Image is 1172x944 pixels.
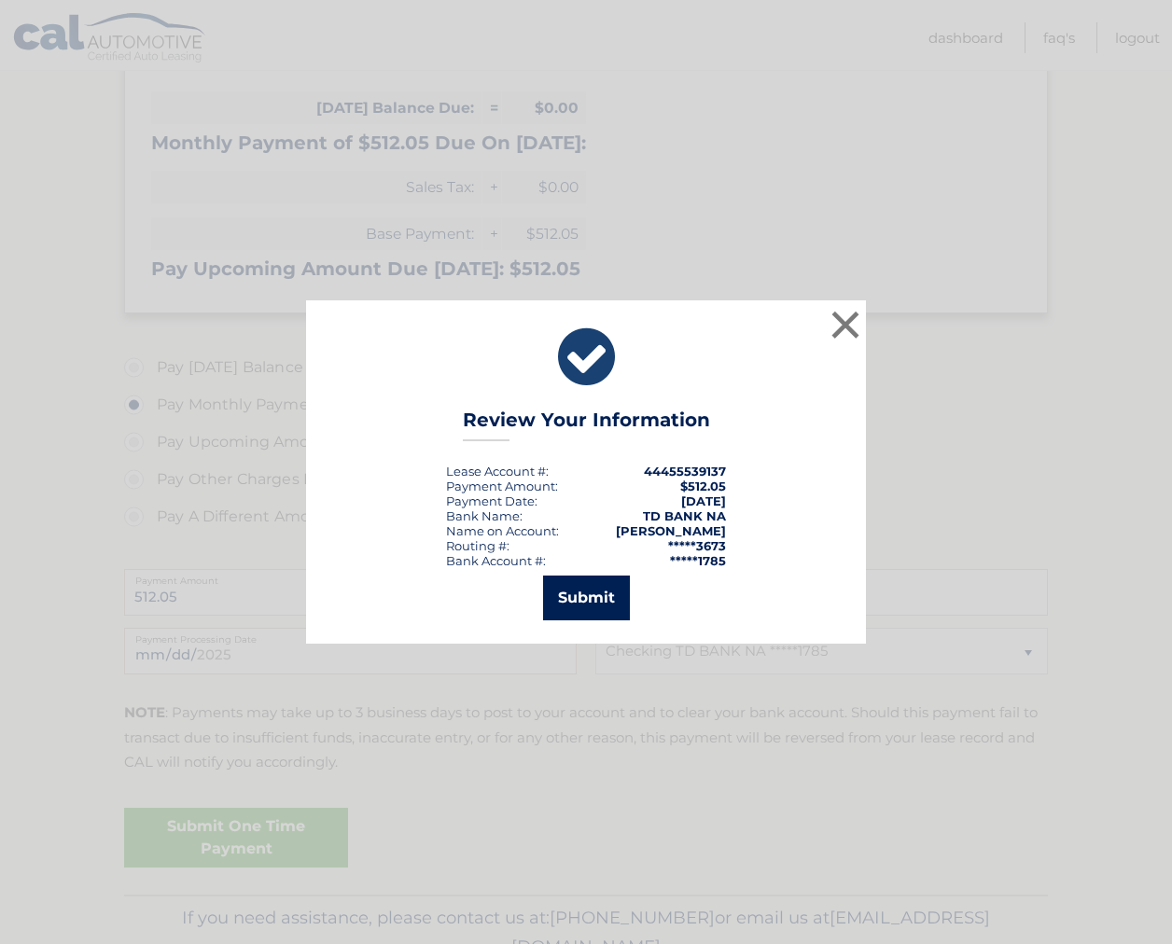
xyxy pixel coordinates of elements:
[616,523,726,538] strong: [PERSON_NAME]
[643,508,726,523] strong: TD BANK NA
[644,464,726,479] strong: 44455539137
[446,493,537,508] div: :
[463,409,710,441] h3: Review Your Information
[446,493,535,508] span: Payment Date
[446,479,558,493] div: Payment Amount:
[680,479,726,493] span: $512.05
[446,523,559,538] div: Name on Account:
[446,464,549,479] div: Lease Account #:
[681,493,726,508] span: [DATE]
[446,508,523,523] div: Bank Name:
[446,538,509,553] div: Routing #:
[827,306,864,343] button: ×
[446,553,546,568] div: Bank Account #:
[543,576,630,620] button: Submit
